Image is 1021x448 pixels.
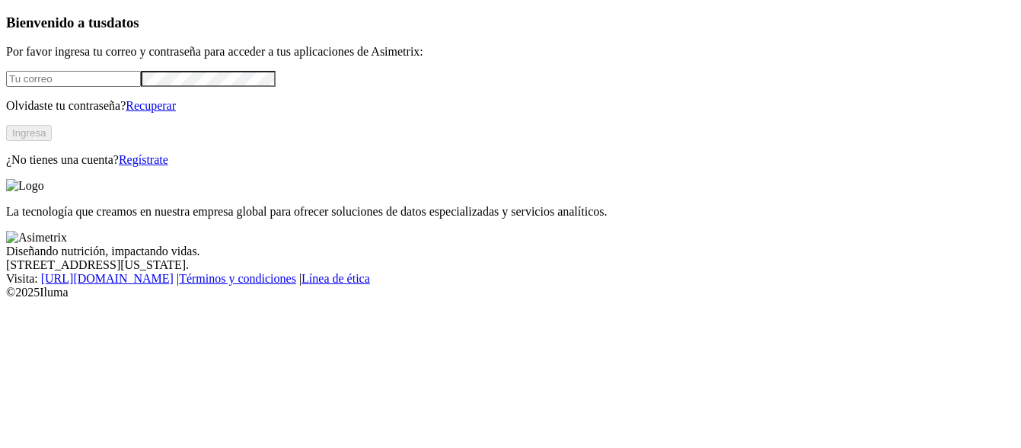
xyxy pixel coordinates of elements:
div: Diseñando nutrición, impactando vidas. [6,245,1015,258]
span: datos [107,14,139,30]
h3: Bienvenido a tus [6,14,1015,31]
input: Tu correo [6,71,141,87]
div: [STREET_ADDRESS][US_STATE]. [6,258,1015,272]
p: La tecnología que creamos en nuestra empresa global para ofrecer soluciones de datos especializad... [6,205,1015,219]
p: Olvidaste tu contraseña? [6,99,1015,113]
a: [URL][DOMAIN_NAME] [41,272,174,285]
div: Visita : | | [6,272,1015,286]
button: Ingresa [6,125,52,141]
a: Línea de ética [302,272,370,285]
p: Por favor ingresa tu correo y contraseña para acceder a tus aplicaciones de Asimetrix: [6,45,1015,59]
a: Regístrate [119,153,168,166]
a: Términos y condiciones [179,272,296,285]
img: Asimetrix [6,231,67,245]
p: ¿No tienes una cuenta? [6,153,1015,167]
img: Logo [6,179,44,193]
a: Recuperar [126,99,176,112]
div: © 2025 Iluma [6,286,1015,299]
